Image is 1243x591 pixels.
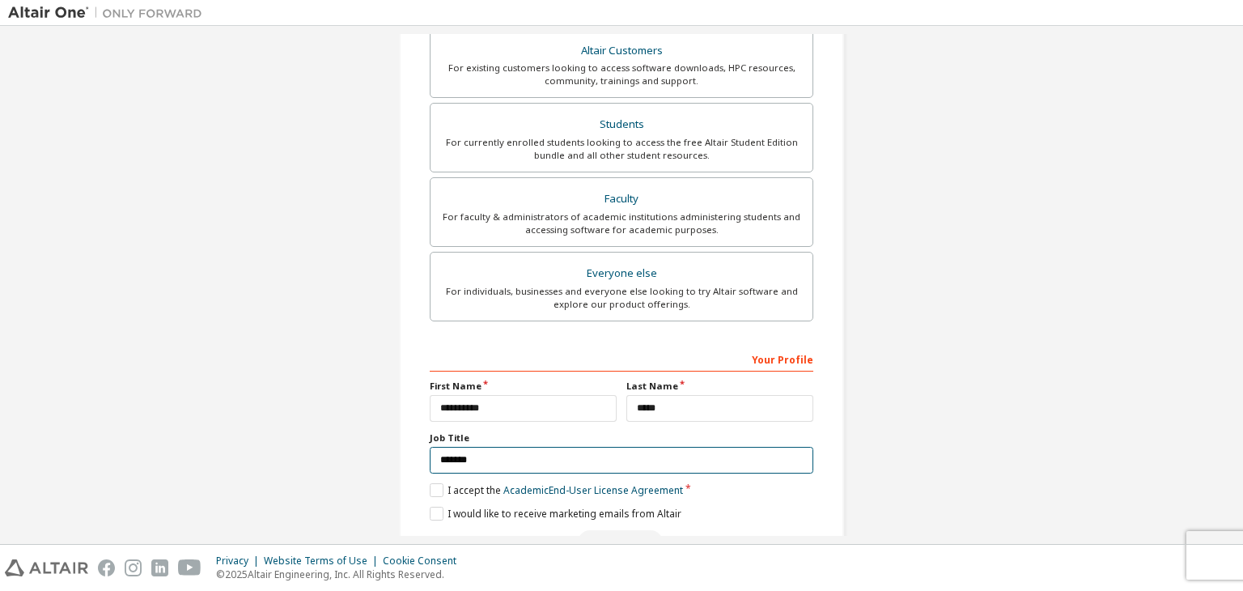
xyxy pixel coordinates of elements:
[125,559,142,576] img: instagram.svg
[430,530,813,555] div: Read and acccept EULA to continue
[178,559,202,576] img: youtube.svg
[440,40,803,62] div: Altair Customers
[430,507,681,521] label: I would like to receive marketing emails from Altair
[440,188,803,210] div: Faculty
[440,285,803,311] div: For individuals, businesses and everyone else looking to try Altair software and explore our prod...
[503,483,683,497] a: Academic End-User License Agreement
[8,5,210,21] img: Altair One
[626,380,813,393] label: Last Name
[98,559,115,576] img: facebook.svg
[383,555,466,568] div: Cookie Consent
[264,555,383,568] div: Website Terms of Use
[440,113,803,136] div: Students
[216,568,466,581] p: © 2025 Altair Engineering, Inc. All Rights Reserved.
[440,136,803,162] div: For currently enrolled students looking to access the free Altair Student Edition bundle and all ...
[440,210,803,236] div: For faculty & administrators of academic institutions administering students and accessing softwa...
[430,483,683,497] label: I accept the
[216,555,264,568] div: Privacy
[440,62,803,87] div: For existing customers looking to access software downloads, HPC resources, community, trainings ...
[5,559,88,576] img: altair_logo.svg
[430,432,813,444] label: Job Title
[430,346,813,372] div: Your Profile
[440,262,803,285] div: Everyone else
[430,380,617,393] label: First Name
[151,559,168,576] img: linkedin.svg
